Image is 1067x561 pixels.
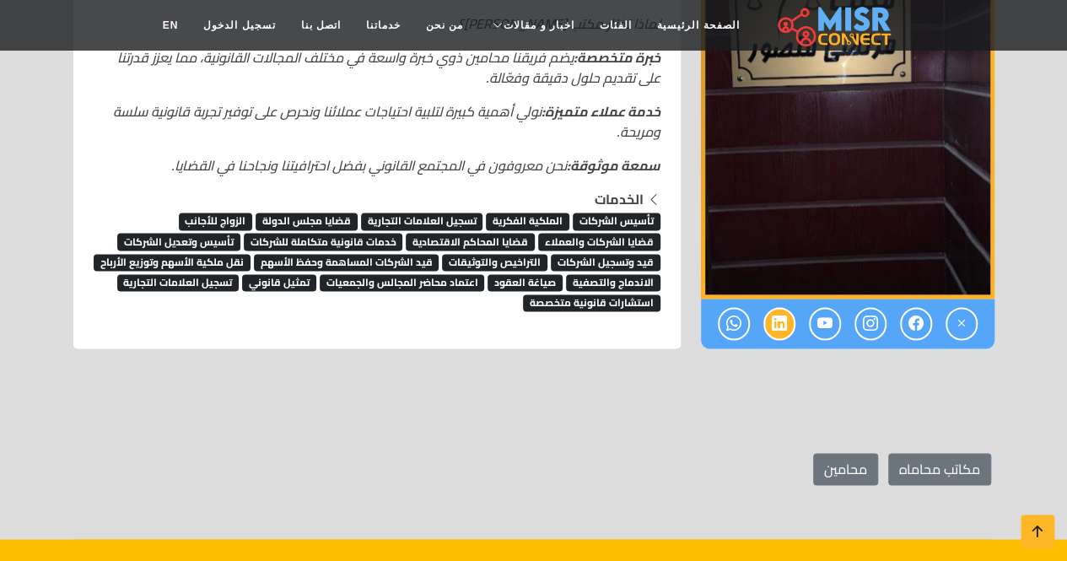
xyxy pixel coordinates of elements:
[413,9,476,41] a: من نحن
[288,9,353,41] a: اتصل بنا
[486,207,569,232] a: الملكية الفكرية
[813,453,878,485] a: محامين
[442,248,547,273] a: التراخيص والتوثيقات
[551,254,660,271] span: قيد وتسجيل الشركات
[486,213,569,229] span: الملكية الفكرية
[574,45,660,70] strong: خبرة متخصصة:
[179,207,253,232] a: الزواج للأجانب
[320,274,485,291] span: اعتماد محاضر المجالس والجمعيات
[538,228,660,253] a: قضايا الشركات والعملاء
[573,207,660,232] a: تأسيس الشركات
[566,268,660,294] a: الاندماج والتصفية
[442,254,547,271] span: التراخيص والتوثيقات
[117,274,240,291] span: تسجيل العلامات التجارية
[117,268,240,294] a: تسجيل العلامات التجارية
[242,274,316,291] span: تمثيل قانوني
[538,233,660,250] span: قضايا الشركات والعملاء
[244,233,403,250] span: خدمات قانونية متكاملة للشركات
[254,248,439,273] a: قيد الشركات المساهمة وحفظ الأسهم
[523,294,660,311] span: استشارات قانونية متخصصة
[551,248,660,273] a: قيد وتسجيل الشركات
[644,9,752,41] a: الصفحة الرئيسية
[595,186,644,212] strong: الخدمات
[361,213,483,229] span: تسجيل العلامات التجارية
[256,207,358,232] a: قضايا مجلس الدولة
[113,99,660,144] em: نولي أهمية كبيرة لتلبية احتياجات عملائنا ونحرص على توفير تجربة قانونية سلسة ومريحة.
[171,153,660,178] em: نحن معروفون في المجتمع القانوني بفضل احترافيتنا ونجاحنا في القضايا.
[504,18,574,33] span: اخبار و مقالات
[566,274,660,291] span: الاندماج والتصفية
[117,233,240,250] span: تأسيس وتعديل الشركات
[117,228,240,253] a: تأسيس وتعديل الشركات
[567,153,660,178] strong: سمعة موثوقة:
[117,45,660,90] em: يضم فريقنا محامين ذوي خبرة واسعة في مختلف المجالات القانونية، مما يعزز قدرتنا على تقديم حلول دقيق...
[476,9,587,41] a: اخبار و مقالات
[587,9,644,41] a: الفئات
[573,213,660,229] span: تأسيس الشركات
[523,289,660,314] a: استشارات قانونية متخصصة
[150,9,191,41] a: EN
[179,213,253,229] span: الزواج للأجانب
[488,268,563,294] a: صياغة العقود
[244,228,403,253] a: خدمات قانونية متكاملة للشركات
[361,207,483,232] a: تسجيل العلامات التجارية
[94,248,251,273] a: نقل ملكية الأسهم وتوزيع الأرباح
[542,99,660,124] strong: خدمة عملاء متميزة:
[488,274,563,291] span: صياغة العقود
[406,233,535,250] span: قضايا المحاكم الاقتصادية
[888,453,991,485] a: مكاتب محاماه
[94,254,251,271] span: نقل ملكية الأسهم وتوزيع الأرباح
[320,268,485,294] a: اعتماد محاضر المجالس والجمعيات
[353,9,413,41] a: خدماتنا
[242,268,316,294] a: تمثيل قانوني
[256,213,358,229] span: قضايا مجلس الدولة
[254,254,439,271] span: قيد الشركات المساهمة وحفظ الأسهم
[406,228,535,253] a: قضايا المحاكم الاقتصادية
[191,9,288,41] a: تسجيل الدخول
[778,4,891,46] img: main.misr_connect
